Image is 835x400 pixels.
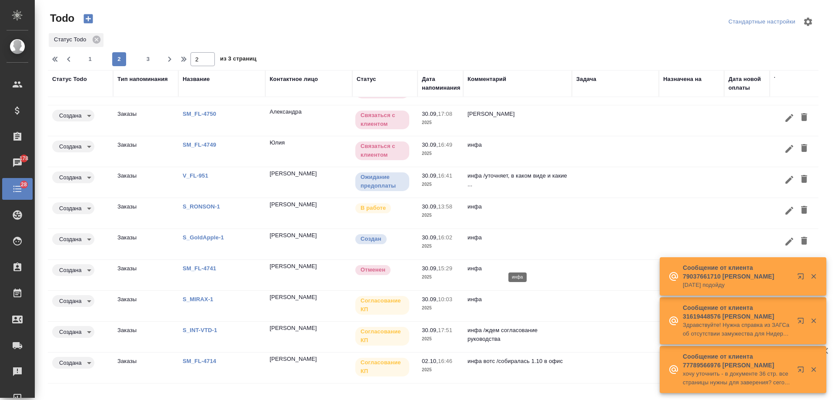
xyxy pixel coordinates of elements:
[422,265,438,272] p: 30.09,
[270,138,285,147] p: Юлия
[576,75,596,84] div: Задача
[52,264,94,276] div: Создана
[52,171,94,183] div: Создана
[422,180,459,189] p: 2025
[361,235,381,243] p: Создан
[728,75,765,92] div: Дата новой оплаты
[183,358,216,364] a: SM_FL-4714
[805,317,822,325] button: Закрыть
[52,110,94,121] div: Создана
[792,312,813,333] button: Открыть в новой вкладке
[774,75,787,84] div: Тэги
[797,202,812,218] button: Удалить
[422,327,438,333] p: 30.09,
[48,11,74,25] span: Todo
[183,296,213,303] a: S_MIRAX-1
[468,110,568,118] p: [PERSON_NAME]
[782,141,797,157] button: Редактировать
[683,370,792,387] p: хочу уточнить - в документе 36 стр. все страницы нужны для заверения? сегодня-завтра пришлю сканы
[422,75,460,92] div: Дата напоминания
[270,324,348,333] div: Анисимова Александра
[422,141,438,148] p: 30.09,
[361,266,385,274] p: Отменен
[361,173,404,190] p: Ожидание предоплаты
[438,296,452,303] p: 10:03
[797,141,812,157] button: Удалить
[183,172,208,179] a: V_FL-951
[468,202,568,211] p: инфа
[683,263,792,281] p: Сообщение от клиента 79037661710 [PERSON_NAME]
[52,75,87,84] div: Статус Todo
[270,231,317,240] div: Click to copy
[270,108,348,116] div: Aлександра
[113,105,178,136] td: Заказы
[270,231,348,240] div: Казакевич Татьяна
[422,149,459,158] p: 2025
[361,296,404,314] p: Согласование КП
[57,174,84,181] button: Создана
[361,358,404,376] p: Согласование КП
[270,169,348,178] div: Антон
[83,55,97,64] span: 1
[113,322,178,352] td: Заказы
[270,293,317,302] p: [PERSON_NAME]
[468,295,568,304] p: инфа
[797,233,812,249] button: Удалить
[57,143,84,150] button: Создана
[270,262,348,271] div: Альберт
[270,108,302,116] div: Click to copy
[52,326,94,338] div: Создана
[2,178,33,200] a: 28
[270,169,317,178] p: [PERSON_NAME]
[57,359,84,366] button: Создана
[468,233,568,242] p: инфа
[782,110,797,126] button: Редактировать
[792,361,813,382] button: Открыть в новой вкладке
[113,291,178,321] td: Заказы
[183,327,217,333] a: S_INT-VTD-1
[357,75,376,84] div: Статус
[782,202,797,218] button: Редактировать
[683,352,792,370] p: Сообщение от клиента 77789566976 [PERSON_NAME]
[49,33,104,47] div: Статус Todo
[83,52,97,66] button: 1
[183,111,216,117] a: SM_FL-4750
[270,293,348,302] div: Батманова Мария Анатольевна
[422,111,438,117] p: 30.09,
[270,262,317,271] div: Click to copy
[422,335,459,343] p: 2025
[141,55,155,64] span: 3
[113,136,178,167] td: Заказы
[422,211,459,220] p: 2025
[14,154,34,163] span: 178
[54,35,89,44] p: Статус Todo
[422,234,438,241] p: 30.09,
[270,262,317,271] p: [PERSON_NAME]
[270,169,317,178] div: Click to copy
[270,108,302,116] p: Aлександра
[270,200,317,209] p: [PERSON_NAME]
[792,268,813,289] button: Открыть в новой вкладке
[468,171,568,189] p: инфа /уточняет, в каком виде и какие ...
[113,198,178,229] td: Заказы
[422,296,438,303] p: 30.09,
[422,366,459,374] p: 2025
[683,303,792,321] p: Сообщение от клиента 31619448576 [PERSON_NAME]
[270,231,317,240] p: [PERSON_NAME]
[57,112,84,119] button: Создана
[438,327,452,333] p: 17:51
[797,171,812,188] button: Удалить
[270,324,317,333] div: Click to copy
[422,242,459,251] p: 2025
[805,272,822,280] button: Закрыть
[57,205,84,212] button: Создана
[57,235,84,243] button: Создана
[2,152,33,174] a: 178
[183,265,216,272] a: SM_FL-4741
[683,321,792,338] p: Здравствуйте! Нужна справка из ЗАГСа об отсутствии замужества для Нидерландов. Возможности приехать
[183,234,224,241] a: S_GoldApple-1
[361,204,386,212] p: В работе
[52,141,94,152] div: Создана
[117,75,168,84] div: Тип напоминания
[270,200,317,209] div: Click to copy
